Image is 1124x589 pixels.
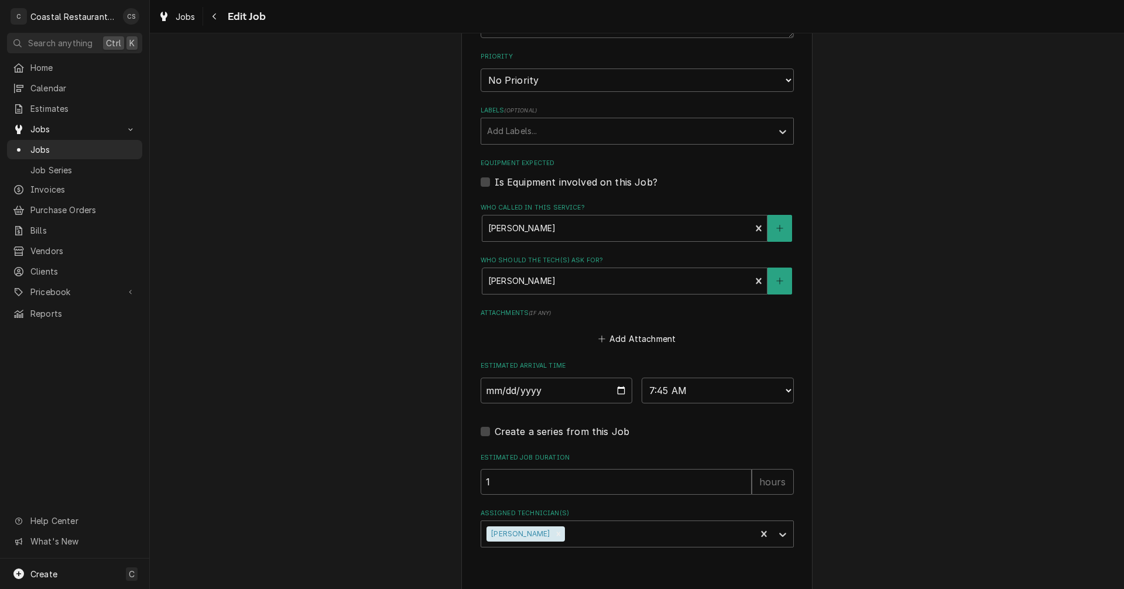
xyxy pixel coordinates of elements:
div: hours [752,469,794,495]
label: Labels [481,106,794,115]
button: Add Attachment [596,331,678,347]
span: Estimates [30,102,136,115]
span: Search anything [28,37,92,49]
div: Equipment Expected [481,159,794,189]
span: Purchase Orders [30,204,136,216]
div: Who should the tech(s) ask for? [481,256,794,294]
div: Priority [481,52,794,91]
a: Reports [7,304,142,323]
div: Coastal Restaurant Repair [30,11,116,23]
a: Clients [7,262,142,281]
div: CS [123,8,139,25]
label: Priority [481,52,794,61]
a: Jobs [7,140,142,159]
svg: Create New Contact [776,224,783,232]
div: Remove Phill Blush [552,526,565,542]
button: Create New Contact [767,268,792,294]
svg: Create New Contact [776,277,783,285]
div: Estimated Arrival Time [481,361,794,403]
span: ( if any ) [529,310,551,316]
a: Jobs [153,7,200,26]
span: Edit Job [224,9,266,25]
select: Time Select [642,378,794,403]
label: Assigned Technician(s) [481,509,794,518]
div: Estimated Job Duration [481,453,794,495]
a: Go to Jobs [7,119,142,139]
span: Home [30,61,136,74]
label: Estimated Arrival Time [481,361,794,371]
span: Calendar [30,82,136,94]
div: Labels [481,106,794,144]
a: Calendar [7,78,142,98]
a: Estimates [7,99,142,118]
a: Vendors [7,241,142,261]
a: Go to Pricebook [7,282,142,302]
span: Vendors [30,245,136,257]
a: Home [7,58,142,77]
label: Is Equipment involved on this Job? [495,175,657,189]
button: Navigate back [205,7,224,26]
label: Who called in this service? [481,203,794,213]
a: Job Series [7,160,142,180]
a: Bills [7,221,142,240]
span: Create [30,569,57,579]
label: Who should the tech(s) ask for? [481,256,794,265]
span: Pricebook [30,286,119,298]
span: Bills [30,224,136,237]
a: Purchase Orders [7,200,142,220]
span: Help Center [30,515,135,527]
label: Attachments [481,309,794,318]
span: Reports [30,307,136,320]
button: Search anythingCtrlK [7,33,142,53]
input: Date [481,378,633,403]
a: Go to Help Center [7,511,142,530]
div: [PERSON_NAME] [486,526,552,542]
div: Chris Sockriter's Avatar [123,8,139,25]
div: Attachments [481,309,794,347]
div: Assigned Technician(s) [481,509,794,547]
span: What's New [30,535,135,547]
a: Go to What's New [7,532,142,551]
label: Equipment Expected [481,159,794,168]
span: C [129,568,135,580]
a: Invoices [7,180,142,199]
span: Invoices [30,183,136,196]
label: Create a series from this Job [495,424,630,439]
span: Job Series [30,164,136,176]
span: Jobs [30,143,136,156]
label: Estimated Job Duration [481,453,794,463]
button: Create New Contact [767,215,792,242]
div: C [11,8,27,25]
span: Clients [30,265,136,278]
span: Jobs [176,11,196,23]
span: ( optional ) [504,107,537,114]
span: Ctrl [106,37,121,49]
span: K [129,37,135,49]
div: Who called in this service? [481,203,794,241]
span: Jobs [30,123,119,135]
